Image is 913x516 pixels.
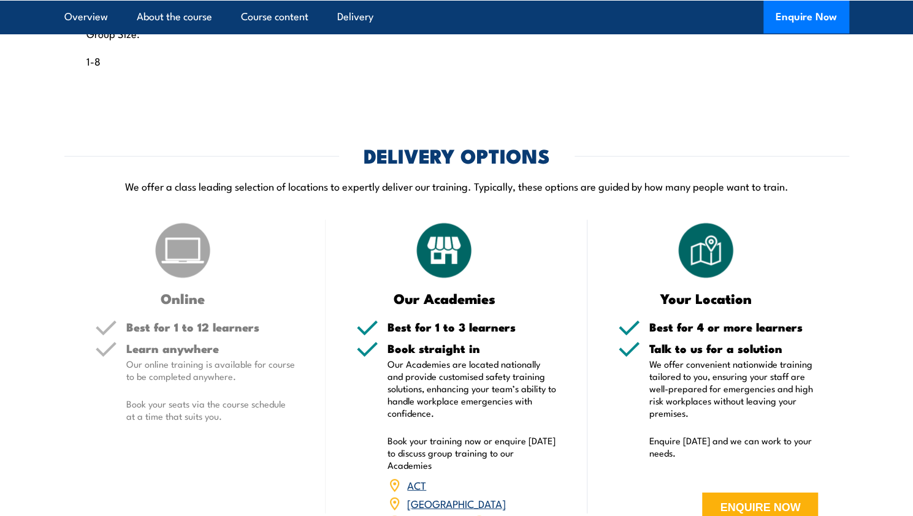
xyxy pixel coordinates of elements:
[64,179,849,193] p: We offer a class leading selection of locations to expertly deliver our training. Typically, thes...
[126,398,296,422] p: Book your seats via the course schedule at a time that suits you.
[126,358,296,382] p: Our online training is available for course to be completed anywhere.
[407,477,426,492] a: ACT
[388,434,557,471] p: Book your training now or enquire [DATE] to discuss group training to our Academies
[126,321,296,333] h5: Best for 1 to 12 learners
[86,55,827,67] p: 1-8
[356,291,532,305] h3: Our Academies
[364,146,550,164] h2: DELIVERY OPTIONS
[388,358,557,419] p: Our Academies are located nationally and provide customised safety training solutions, enhancing ...
[649,434,819,459] p: Enquire [DATE] and we can work to your needs.
[407,496,506,510] a: [GEOGRAPHIC_DATA]
[388,343,557,354] h5: Book straight in
[388,321,557,333] h5: Best for 1 to 3 learners
[126,343,296,354] h5: Learn anywhere
[649,358,819,419] p: We offer convenient nationwide training tailored to you, ensuring your staff are well-prepared fo...
[618,291,794,305] h3: Your Location
[95,291,271,305] h3: Online
[649,343,819,354] h5: Talk to us for a solution
[649,321,819,333] h5: Best for 4 or more learners
[86,27,827,39] p: Group Size:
